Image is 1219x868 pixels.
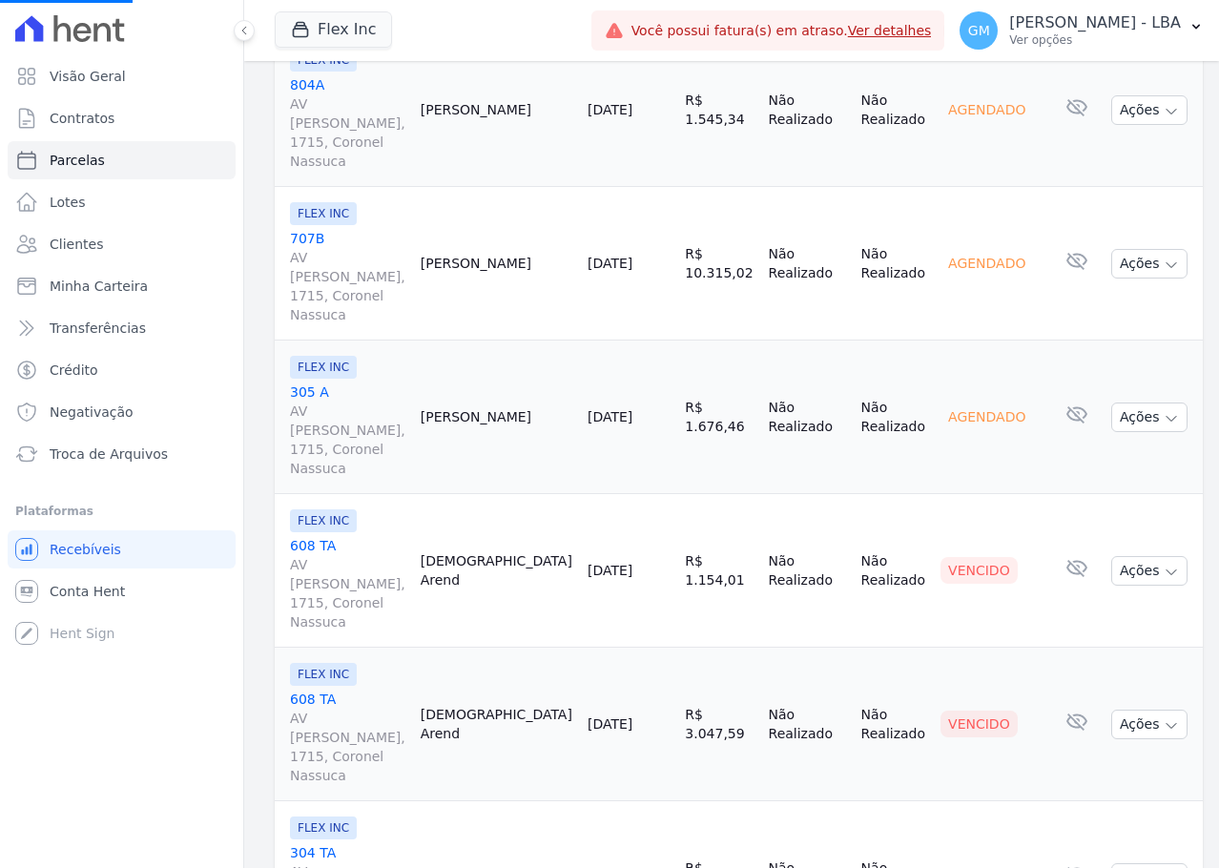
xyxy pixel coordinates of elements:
td: [PERSON_NAME] [413,33,580,187]
span: Visão Geral [50,67,126,86]
span: AV [PERSON_NAME], 1715, Coronel Nassuca [290,709,405,785]
div: Vencido [940,711,1018,737]
p: [PERSON_NAME] - LBA [1009,13,1181,32]
button: Ações [1111,249,1188,279]
td: Não Realizado [854,494,933,648]
a: Minha Carteira [8,267,236,305]
span: Crédito [50,361,98,380]
td: Não Realizado [854,341,933,494]
a: Clientes [8,225,236,263]
div: Agendado [940,403,1033,430]
a: Conta Hent [8,572,236,610]
p: Ver opções [1009,32,1181,48]
span: Negativação [50,403,134,422]
a: Recebíveis [8,530,236,568]
td: R$ 10.315,02 [677,187,760,341]
div: Plataformas [15,500,228,523]
td: R$ 3.047,59 [677,648,760,801]
td: Não Realizado [761,187,854,341]
div: Agendado [940,96,1033,123]
span: FLEX INC [290,509,357,532]
a: [DATE] [588,409,632,424]
span: GM [968,24,990,37]
a: 608 TAAV [PERSON_NAME], 1715, Coronel Nassuca [290,690,405,785]
td: Não Realizado [761,494,854,648]
span: Transferências [50,319,146,338]
a: Transferências [8,309,236,347]
td: Não Realizado [854,33,933,187]
div: Agendado [940,250,1033,277]
a: Visão Geral [8,57,236,95]
span: AV [PERSON_NAME], 1715, Coronel Nassuca [290,555,405,631]
span: Lotes [50,193,86,212]
td: Não Realizado [761,33,854,187]
span: Clientes [50,235,103,254]
div: Vencido [940,557,1018,584]
td: R$ 1.676,46 [677,341,760,494]
a: Parcelas [8,141,236,179]
a: Negativação [8,393,236,431]
button: Ações [1111,710,1188,739]
a: [DATE] [588,102,632,117]
button: GM [PERSON_NAME] - LBA Ver opções [944,4,1219,57]
span: Parcelas [50,151,105,170]
a: Ver detalhes [848,23,932,38]
span: Conta Hent [50,582,125,601]
td: Não Realizado [761,341,854,494]
a: [DATE] [588,716,632,732]
td: [PERSON_NAME] [413,341,580,494]
a: 707BAV [PERSON_NAME], 1715, Coronel Nassuca [290,229,405,324]
a: [DATE] [588,256,632,271]
span: FLEX INC [290,202,357,225]
a: 608 TAAV [PERSON_NAME], 1715, Coronel Nassuca [290,536,405,631]
span: Você possui fatura(s) em atraso. [631,21,932,41]
span: AV [PERSON_NAME], 1715, Coronel Nassuca [290,94,405,171]
span: FLEX INC [290,663,357,686]
a: 804AAV [PERSON_NAME], 1715, Coronel Nassuca [290,75,405,171]
button: Ações [1111,95,1188,125]
span: Minha Carteira [50,277,148,296]
td: [PERSON_NAME] [413,187,580,341]
span: FLEX INC [290,356,357,379]
a: Troca de Arquivos [8,435,236,473]
a: Crédito [8,351,236,389]
a: [DATE] [588,563,632,578]
span: FLEX INC [290,816,357,839]
a: Lotes [8,183,236,221]
td: [DEMOGRAPHIC_DATA] Arend [413,494,580,648]
td: R$ 1.154,01 [677,494,760,648]
span: AV [PERSON_NAME], 1715, Coronel Nassuca [290,248,405,324]
span: Contratos [50,109,114,128]
td: R$ 1.545,34 [677,33,760,187]
span: Troca de Arquivos [50,444,168,464]
span: AV [PERSON_NAME], 1715, Coronel Nassuca [290,402,405,478]
a: Contratos [8,99,236,137]
td: Não Realizado [854,187,933,341]
td: Não Realizado [761,648,854,801]
td: [DEMOGRAPHIC_DATA] Arend [413,648,580,801]
button: Flex Inc [275,11,392,48]
td: Não Realizado [854,648,933,801]
span: Recebíveis [50,540,121,559]
a: 305 AAV [PERSON_NAME], 1715, Coronel Nassuca [290,382,405,478]
button: Ações [1111,556,1188,586]
button: Ações [1111,403,1188,432]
